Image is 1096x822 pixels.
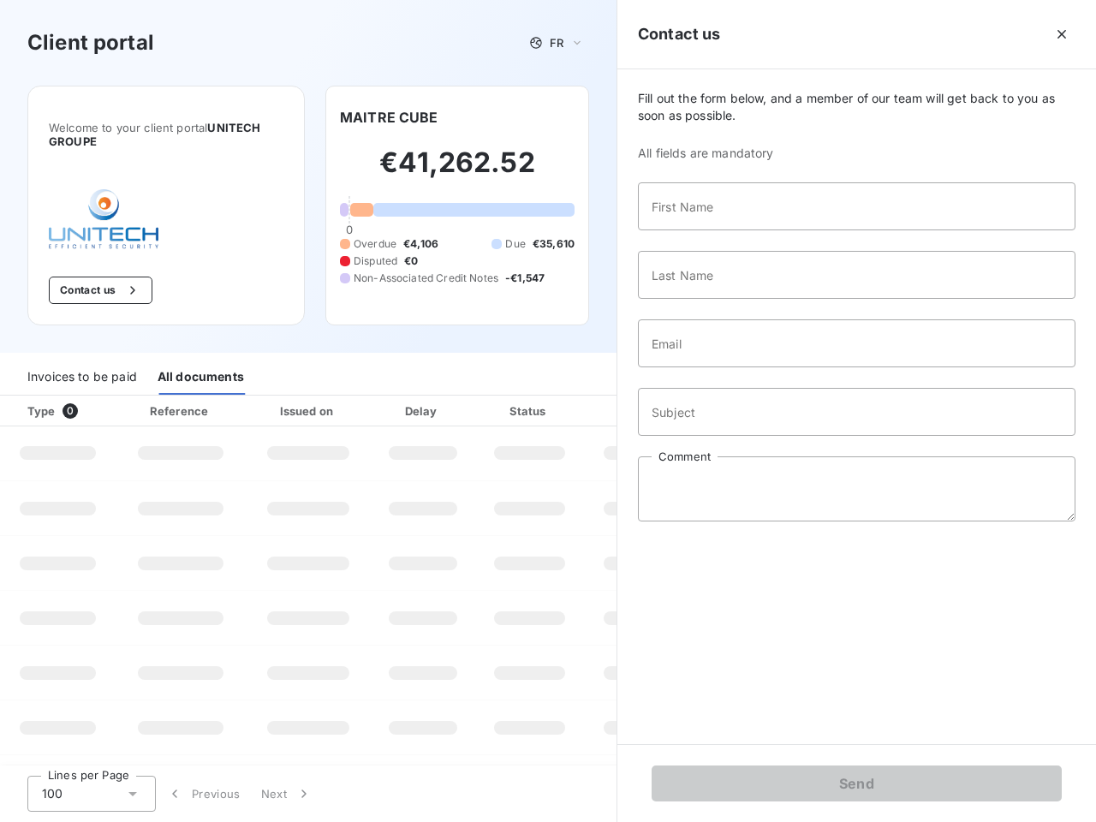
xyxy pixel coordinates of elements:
div: Reference [150,404,208,418]
div: All documents [158,359,244,395]
span: All fields are mandatory [638,145,1075,162]
input: placeholder [638,388,1075,436]
button: Contact us [49,277,152,304]
span: FR [550,36,563,50]
span: €0 [404,253,418,269]
div: Delay [374,402,472,420]
span: Welcome to your client portal [49,121,283,148]
div: Amount [587,402,697,420]
button: Previous [156,776,251,812]
span: Fill out the form below, and a member of our team will get back to you as soon as possible. [638,90,1075,124]
input: placeholder [638,251,1075,299]
input: placeholder [638,319,1075,367]
div: Status [479,402,581,420]
span: €4,106 [403,236,438,252]
span: UNITECH GROUPE [49,121,260,148]
span: €35,610 [533,236,575,252]
span: Due [505,236,525,252]
h2: €41,262.52 [340,146,575,197]
span: 100 [42,785,63,802]
span: Non-Associated Credit Notes [354,271,498,286]
button: Next [251,776,323,812]
span: Overdue [354,236,396,252]
span: -€1,547 [505,271,545,286]
span: 0 [346,223,353,236]
input: placeholder [638,182,1075,230]
button: Send [652,765,1062,801]
div: Issued on [249,402,367,420]
div: Type [17,402,112,420]
span: 0 [63,403,78,419]
h5: Contact us [638,22,721,46]
span: Disputed [354,253,397,269]
h3: Client portal [27,27,154,58]
div: Invoices to be paid [27,359,137,395]
h6: MAITRE CUBE [340,107,438,128]
img: Company logo [49,189,158,249]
